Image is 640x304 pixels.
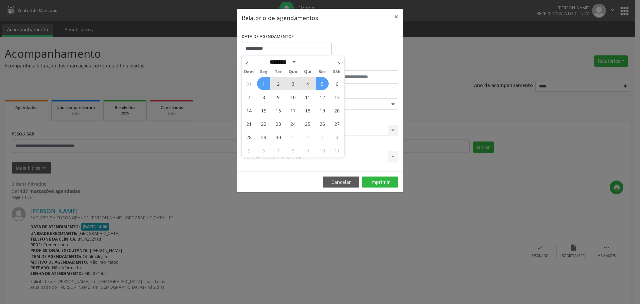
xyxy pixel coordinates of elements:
span: Setembro 16, 2025 [272,104,285,117]
span: Setembro 18, 2025 [301,104,314,117]
button: Imprimir [362,177,398,188]
button: Close [390,9,403,25]
span: Sex [315,70,330,74]
button: Cancelar [323,177,359,188]
select: Month [267,58,297,65]
span: Setembro 25, 2025 [301,117,314,130]
span: Outubro 1, 2025 [286,130,299,143]
span: Outubro 3, 2025 [316,130,329,143]
span: Setembro 13, 2025 [330,90,343,103]
input: Year [297,58,319,65]
span: Setembro 30, 2025 [272,130,285,143]
span: Setembro 15, 2025 [257,104,270,117]
h5: Relatório de agendamentos [242,13,318,22]
span: Setembro 4, 2025 [301,77,314,90]
span: Outubro 9, 2025 [301,144,314,157]
span: Ter [271,70,286,74]
span: Setembro 20, 2025 [330,104,343,117]
span: Setembro 22, 2025 [257,117,270,130]
span: Outubro 4, 2025 [330,130,343,143]
span: Qua [286,70,300,74]
span: Outubro 5, 2025 [242,144,255,157]
span: Seg [256,70,271,74]
label: ATÉ [322,60,398,70]
span: Setembro 5, 2025 [316,77,329,90]
span: Setembro 6, 2025 [330,77,343,90]
span: Setembro 23, 2025 [272,117,285,130]
span: Setembro 29, 2025 [257,130,270,143]
span: Outubro 10, 2025 [316,144,329,157]
span: Setembro 1, 2025 [257,77,270,90]
span: Sáb [330,70,344,74]
span: Outubro 11, 2025 [330,144,343,157]
span: Setembro 26, 2025 [316,117,329,130]
span: Setembro 17, 2025 [286,104,299,117]
label: DATA DE AGENDAMENTO [242,32,294,42]
span: Setembro 14, 2025 [242,104,255,117]
span: Setembro 12, 2025 [316,90,329,103]
span: Setembro 3, 2025 [286,77,299,90]
span: Setembro 19, 2025 [316,104,329,117]
span: Setembro 2, 2025 [272,77,285,90]
span: Setembro 21, 2025 [242,117,255,130]
span: Setembro 28, 2025 [242,130,255,143]
span: Setembro 8, 2025 [257,90,270,103]
span: Setembro 9, 2025 [272,90,285,103]
span: Outubro 7, 2025 [272,144,285,157]
span: Agosto 31, 2025 [242,77,255,90]
span: Setembro 7, 2025 [242,90,255,103]
span: Setembro 27, 2025 [330,117,343,130]
span: Setembro 11, 2025 [301,90,314,103]
span: Dom [242,70,256,74]
span: Outubro 6, 2025 [257,144,270,157]
span: Outubro 2, 2025 [301,130,314,143]
span: Setembro 24, 2025 [286,117,299,130]
span: Setembro 10, 2025 [286,90,299,103]
span: Qui [300,70,315,74]
span: Outubro 8, 2025 [286,144,299,157]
